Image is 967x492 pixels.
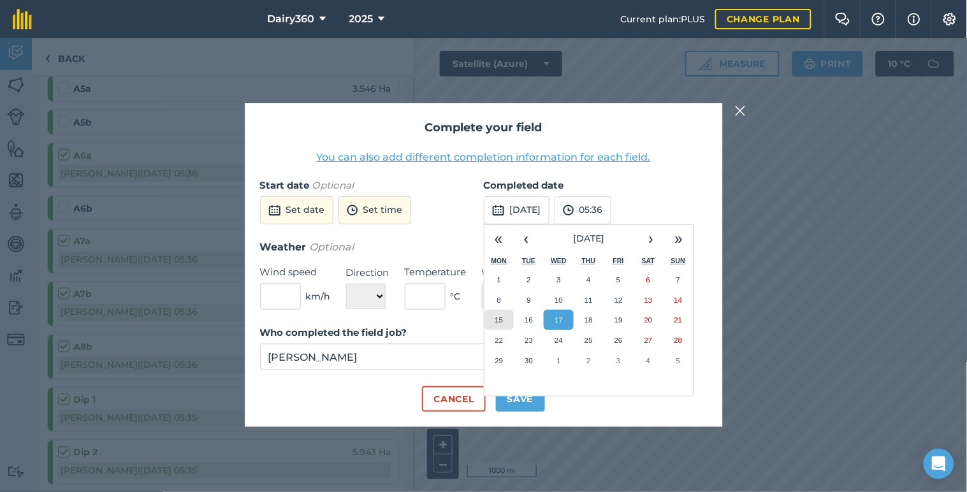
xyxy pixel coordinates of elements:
[13,9,32,29] img: fieldmargin Logo
[665,225,694,253] button: »
[664,290,694,310] button: September 14, 2025
[563,203,574,218] img: svg+xml;base64,PD94bWwgdmVyc2lvbj0iMS4wIiBlbmNvZGluZz0idXRmLTgiPz4KPCEtLSBHZW5lcmF0b3I6IEFkb2JlIE...
[614,336,623,344] abbr: September 26, 2025
[268,203,281,218] img: svg+xml;base64,PD94bWwgdmVyc2lvbj0iMS4wIiBlbmNvZGluZz0idXRmLTgiPz4KPCEtLSBHZW5lcmF0b3I6IEFkb2JlIE...
[871,13,886,25] img: A question mark icon
[637,225,665,253] button: ›
[541,225,637,253] button: [DATE]
[646,275,650,284] abbr: September 6, 2025
[664,351,694,371] button: October 5, 2025
[525,356,533,365] abbr: September 30, 2025
[646,356,650,365] abbr: October 4, 2025
[310,241,354,253] em: Optional
[260,326,407,338] strong: Who completed the field job?
[616,356,620,365] abbr: October 3, 2025
[671,257,685,264] abbr: Sunday
[574,290,604,310] button: September 11, 2025
[616,275,620,284] abbr: September 5, 2025
[555,315,563,324] abbr: September 17, 2025
[422,386,485,412] button: Cancel
[573,233,604,244] span: [DATE]
[586,275,590,284] abbr: September 4, 2025
[604,310,634,330] button: September 19, 2025
[613,257,624,264] abbr: Friday
[514,270,544,290] button: September 2, 2025
[664,310,694,330] button: September 21, 2025
[260,239,708,256] h3: Weather
[715,9,811,29] a: Change plan
[482,265,545,280] label: Weather
[514,290,544,310] button: September 9, 2025
[525,336,533,344] abbr: September 23, 2025
[644,296,653,304] abbr: September 13, 2025
[522,257,535,264] abbr: Tuesday
[664,270,694,290] button: September 7, 2025
[495,356,503,365] abbr: September 29, 2025
[586,356,590,365] abbr: October 2, 2025
[644,315,653,324] abbr: September 20, 2025
[544,310,574,330] button: September 17, 2025
[527,296,531,304] abbr: September 9, 2025
[555,196,611,224] button: 05:36
[924,449,954,479] div: Open Intercom Messenger
[317,150,651,165] button: You can also add different completion information for each field.
[405,264,467,280] label: Temperature
[585,336,593,344] abbr: September 25, 2025
[484,351,514,371] button: September 29, 2025
[514,330,544,351] button: September 23, 2025
[634,310,664,330] button: September 20, 2025
[260,264,331,280] label: Wind speed
[604,270,634,290] button: September 5, 2025
[484,290,514,310] button: September 8, 2025
[544,351,574,371] button: October 1, 2025
[634,270,664,290] button: September 6, 2025
[484,225,513,253] button: «
[484,310,514,330] button: September 15, 2025
[484,330,514,351] button: September 22, 2025
[495,315,503,324] abbr: September 15, 2025
[676,275,680,284] abbr: September 7, 2025
[312,179,354,191] em: Optional
[585,315,593,324] abbr: September 18, 2025
[527,275,531,284] abbr: September 2, 2025
[908,11,920,27] img: svg+xml;base64,PHN2ZyB4bWxucz0iaHR0cDovL3d3dy53My5vcmcvMjAwMC9zdmciIHdpZHRoPSIxNyIgaGVpZ2h0PSIxNy...
[574,310,604,330] button: September 18, 2025
[634,290,664,310] button: September 13, 2025
[491,257,507,264] abbr: Monday
[260,196,333,224] button: Set date
[604,330,634,351] button: September 26, 2025
[735,103,746,119] img: svg+xml;base64,PHN2ZyB4bWxucz0iaHR0cDovL3d3dy53My5vcmcvMjAwMC9zdmciIHdpZHRoPSIyMiIgaGVpZ2h0PSIzMC...
[260,179,310,191] strong: Start date
[574,270,604,290] button: September 4, 2025
[614,296,623,304] abbr: September 12, 2025
[642,257,655,264] abbr: Saturday
[349,11,374,27] span: 2025
[496,386,545,412] button: Save
[492,203,505,218] img: svg+xml;base64,PD94bWwgdmVyc2lvbj0iMS4wIiBlbmNvZGluZz0idXRmLTgiPz4KPCEtLSBHZW5lcmF0b3I6IEFkb2JlIE...
[495,336,503,344] abbr: September 22, 2025
[556,275,560,284] abbr: September 3, 2025
[268,11,315,27] span: Dairy360
[346,265,389,280] label: Direction
[555,336,563,344] abbr: September 24, 2025
[544,270,574,290] button: September 3, 2025
[674,315,683,324] abbr: September 21, 2025
[574,351,604,371] button: October 2, 2025
[604,351,634,371] button: October 3, 2025
[544,330,574,351] button: September 24, 2025
[674,336,683,344] abbr: September 28, 2025
[347,203,358,218] img: svg+xml;base64,PD94bWwgdmVyc2lvbj0iMS4wIiBlbmNvZGluZz0idXRmLTgiPz4KPCEtLSBHZW5lcmF0b3I6IEFkb2JlIE...
[451,289,461,303] span: ° C
[942,13,957,25] img: A cog icon
[544,290,574,310] button: September 10, 2025
[644,336,653,344] abbr: September 27, 2025
[634,330,664,351] button: September 27, 2025
[582,257,596,264] abbr: Thursday
[260,119,708,137] h2: Complete your field
[574,330,604,351] button: September 25, 2025
[634,351,664,371] button: October 4, 2025
[664,330,694,351] button: September 28, 2025
[484,270,514,290] button: September 1, 2025
[676,356,680,365] abbr: October 5, 2025
[497,296,501,304] abbr: September 8, 2025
